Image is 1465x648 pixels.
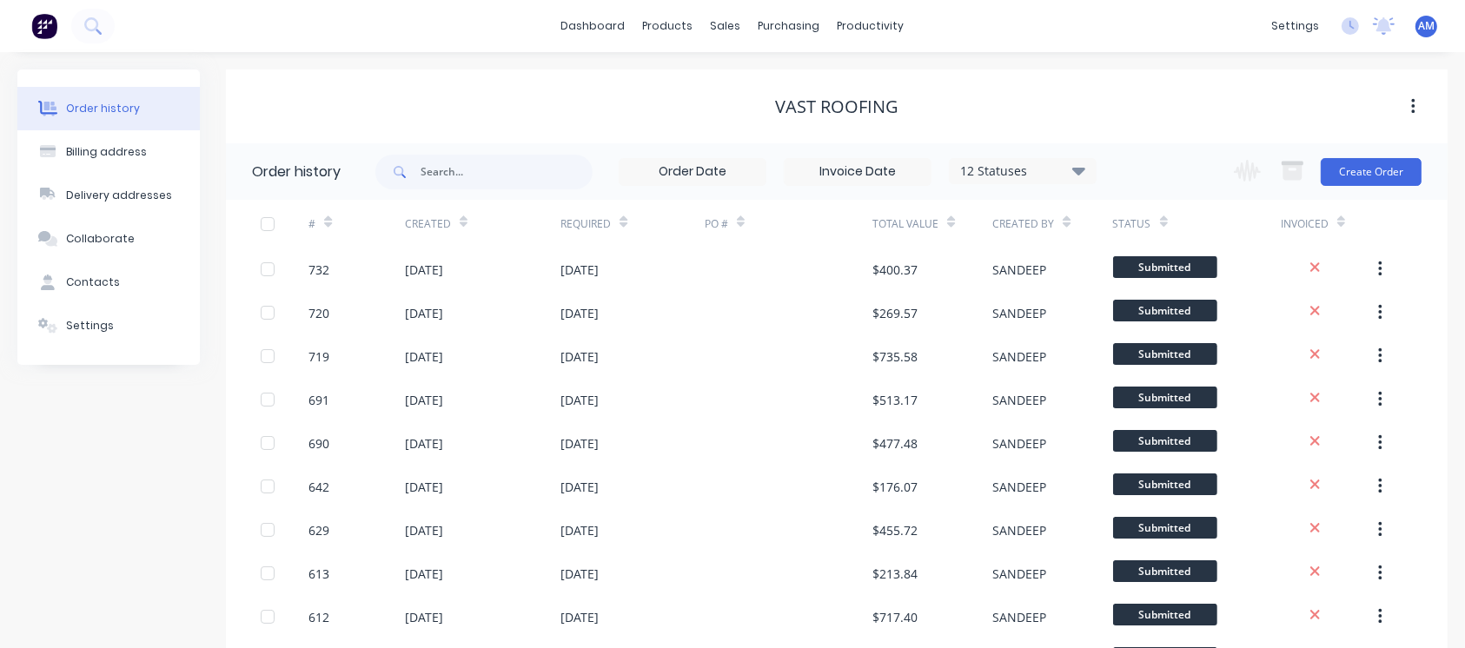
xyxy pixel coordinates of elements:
div: Vast roofing [775,96,898,117]
span: Submitted [1113,300,1217,321]
div: $735.58 [872,347,918,366]
div: purchasing [750,13,829,39]
div: [DATE] [560,304,599,322]
div: [DATE] [560,347,599,366]
div: products [634,13,702,39]
div: PO # [705,216,728,232]
div: 732 [308,261,329,279]
span: Submitted [1113,560,1217,582]
div: Created By [992,200,1112,248]
div: 612 [308,608,329,626]
div: $717.40 [872,608,918,626]
div: $513.17 [872,391,918,409]
button: Order history [17,87,200,130]
div: Billing address [66,144,147,160]
div: 613 [308,565,329,583]
div: Required [560,216,611,232]
div: 690 [308,434,329,453]
div: [DATE] [560,521,599,539]
div: [DATE] [560,608,599,626]
div: SANDEEP [992,478,1046,496]
a: dashboard [553,13,634,39]
div: # [308,216,315,232]
button: Create Order [1321,158,1422,186]
div: 629 [308,521,329,539]
button: Delivery addresses [17,174,200,217]
div: [DATE] [405,304,443,322]
div: 719 [308,347,329,366]
button: Collaborate [17,217,200,261]
div: SANDEEP [992,521,1046,539]
div: Invoiced [1281,216,1329,232]
div: SANDEEP [992,608,1046,626]
div: SANDEEP [992,434,1046,453]
div: SANDEEP [992,347,1046,366]
div: SANDEEP [992,565,1046,583]
div: Invoiced [1281,200,1376,248]
div: [DATE] [405,521,443,539]
div: $213.84 [872,565,918,583]
button: Billing address [17,130,200,174]
div: Created [405,216,451,232]
div: [DATE] [405,347,443,366]
div: $269.57 [872,304,918,322]
div: 642 [308,478,329,496]
div: [DATE] [560,391,599,409]
input: Order Date [620,159,766,185]
div: $176.07 [872,478,918,496]
div: $477.48 [872,434,918,453]
div: [DATE] [560,261,599,279]
div: Created By [992,216,1054,232]
div: productivity [829,13,913,39]
div: $455.72 [872,521,918,539]
div: sales [702,13,750,39]
div: Order history [252,162,341,182]
div: 691 [308,391,329,409]
div: Collaborate [66,231,135,247]
div: [DATE] [405,478,443,496]
span: Submitted [1113,343,1217,365]
span: Submitted [1113,604,1217,625]
div: 720 [308,304,329,322]
div: Order history [66,101,140,116]
div: SANDEEP [992,391,1046,409]
div: Total Value [872,200,992,248]
div: Total Value [872,216,938,232]
span: AM [1418,18,1435,34]
div: Contacts [66,274,120,290]
div: SANDEEP [992,304,1046,322]
div: [DATE] [560,434,599,453]
div: [DATE] [560,565,599,583]
div: Status [1113,216,1151,232]
input: Invoice Date [785,159,931,185]
span: Submitted [1113,430,1217,452]
div: Created [405,200,561,248]
div: Delivery addresses [66,188,172,203]
div: Status [1113,200,1281,248]
span: Submitted [1113,473,1217,495]
div: [DATE] [405,565,443,583]
div: # [308,200,404,248]
input: Search... [421,155,593,189]
span: Submitted [1113,517,1217,539]
div: PO # [705,200,872,248]
div: [DATE] [405,261,443,279]
button: Settings [17,304,200,347]
div: [DATE] [405,608,443,626]
img: Factory [31,13,57,39]
div: $400.37 [872,261,918,279]
div: [DATE] [405,391,443,409]
div: SANDEEP [992,261,1046,279]
div: 12 Statuses [950,162,1096,181]
div: settings [1263,13,1328,39]
div: Required [560,200,705,248]
button: Contacts [17,261,200,304]
span: Submitted [1113,387,1217,408]
div: Settings [66,318,114,334]
div: [DATE] [560,478,599,496]
span: Submitted [1113,256,1217,278]
div: [DATE] [405,434,443,453]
